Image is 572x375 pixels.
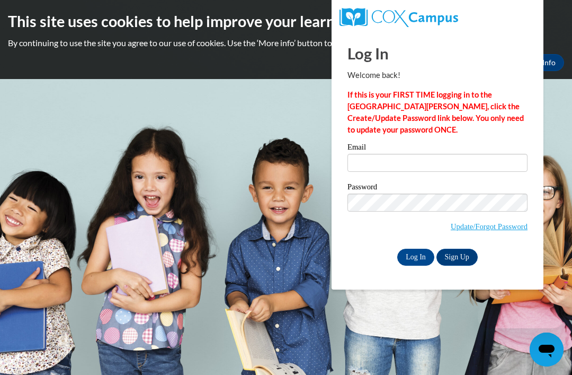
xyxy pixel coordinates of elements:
h1: Log In [347,42,528,64]
p: Welcome back! [347,69,528,81]
h2: This site uses cookies to help improve your learning experience. [8,11,564,32]
p: By continuing to use the site you agree to our use of cookies. Use the ‘More info’ button to read... [8,37,564,49]
label: Email [347,143,528,154]
iframe: Button to launch messaging window [530,333,564,367]
strong: If this is your FIRST TIME logging in to the [GEOGRAPHIC_DATA][PERSON_NAME], click the Create/Upd... [347,90,524,134]
a: Update/Forgot Password [451,222,528,231]
iframe: Message from company [478,305,564,328]
input: Log In [397,249,434,266]
label: Password [347,183,528,194]
img: COX Campus [339,8,458,27]
a: Sign Up [436,249,478,266]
